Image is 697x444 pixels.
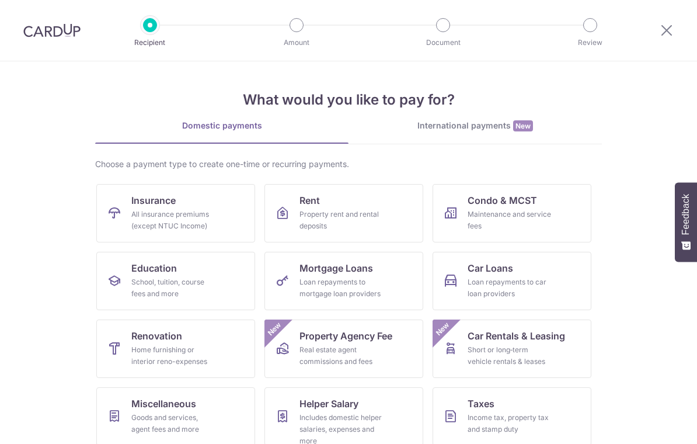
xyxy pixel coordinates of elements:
p: Document [400,37,486,48]
a: Car Rentals & LeasingShort or long‑term vehicle rentals & leasesNew [433,320,591,378]
div: Home furnishing or interior reno-expenses [131,344,215,367]
div: Income tax, property tax and stamp duty [468,412,552,435]
div: Goods and services, agent fees and more [131,412,215,435]
span: Mortgage Loans [299,261,373,275]
span: Car Loans [468,261,513,275]
a: InsuranceAll insurance premiums (except NTUC Income) [96,184,255,242]
p: Review [547,37,633,48]
a: RentProperty rent and rental deposits [264,184,423,242]
span: Taxes [468,397,494,411]
span: Helper Salary [299,397,358,411]
span: Feedback [681,194,691,235]
div: Real estate agent commissions and fees [299,344,384,367]
a: Condo & MCSTMaintenance and service fees [433,184,591,242]
span: New [513,120,533,131]
a: Property Agency FeeReal estate agent commissions and feesNew [264,320,423,378]
button: Feedback - Show survey [675,182,697,262]
div: School, tuition, course fees and more [131,276,215,300]
p: Amount [253,37,340,48]
span: Rent [299,193,320,207]
div: International payments [348,120,602,132]
span: Renovation [131,329,182,343]
span: Property Agency Fee [299,329,392,343]
div: Domestic payments [95,120,348,131]
div: Short or long‑term vehicle rentals & leases [468,344,552,367]
div: Maintenance and service fees [468,209,552,232]
img: CardUp [23,23,81,37]
span: New [433,320,452,339]
div: Property rent and rental deposits [299,209,384,232]
a: Car LoansLoan repayments to car loan providers [433,252,591,310]
h4: What would you like to pay for? [95,89,602,110]
span: Car Rentals & Leasing [468,329,565,343]
span: Insurance [131,193,176,207]
div: Loan repayments to mortgage loan providers [299,276,384,300]
a: EducationSchool, tuition, course fees and more [96,252,255,310]
div: Loan repayments to car loan providers [468,276,552,300]
a: RenovationHome furnishing or interior reno-expenses [96,320,255,378]
a: Mortgage LoansLoan repayments to mortgage loan providers [264,252,423,310]
div: Choose a payment type to create one-time or recurring payments. [95,158,602,170]
span: Miscellaneous [131,397,196,411]
p: Recipient [107,37,193,48]
div: All insurance premiums (except NTUC Income) [131,209,215,232]
span: Condo & MCST [468,193,537,207]
span: New [265,320,284,339]
span: Education [131,261,177,275]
